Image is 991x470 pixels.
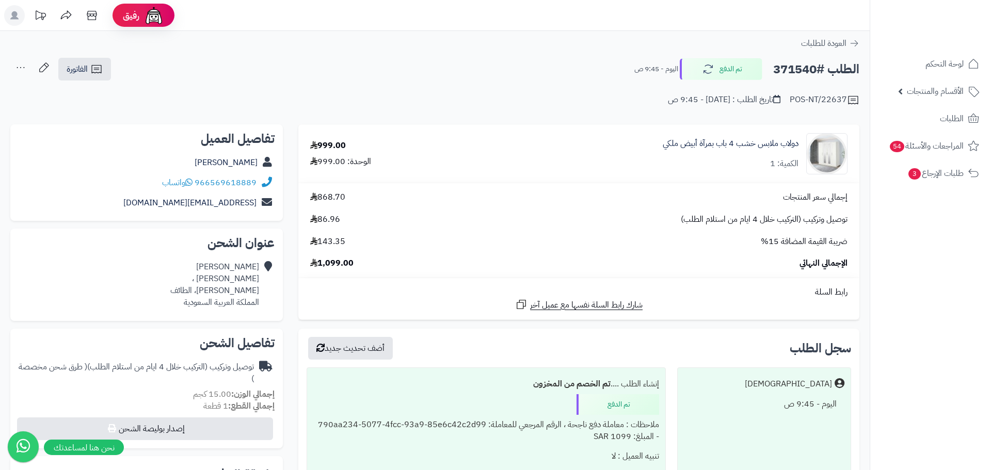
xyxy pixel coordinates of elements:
[533,378,611,390] b: تم الخصم من المخزون
[876,106,985,131] a: الطلبات
[170,261,259,308] div: [PERSON_NAME] [PERSON_NAME] ، [PERSON_NAME]، الطائف المملكة العربية السعودية
[940,111,964,126] span: الطلبات
[668,94,780,106] div: تاريخ الطلب : [DATE] - 9:45 ص
[27,5,53,28] a: تحديثات المنصة
[876,52,985,76] a: لوحة التحكم
[783,191,848,203] span: إجمالي سعر المنتجات
[313,446,659,466] div: تنبيه العميل : لا
[790,94,859,106] div: POS-NT/22637
[634,64,678,74] small: اليوم - 9:45 ص
[876,161,985,186] a: طلبات الإرجاع3
[195,176,257,189] a: 966569618889
[310,140,346,152] div: 999.00
[907,84,964,99] span: الأقسام والمنتجات
[58,58,111,80] a: الفاتورة
[310,214,340,225] span: 86.96
[193,388,275,400] small: 15.00 كجم
[761,236,848,248] span: ضريبة القيمة المضافة 15%
[19,361,254,385] div: توصيل وتركيب (التركيب خلال 4 ايام من استلام الطلب)
[162,176,193,189] a: واتساب
[921,28,981,50] img: logo-2.png
[681,214,848,225] span: توصيل وتركيب (التركيب خلال 4 ايام من استلام الطلب)
[770,158,798,170] div: الكمية: 1
[907,166,964,181] span: طلبات الإرجاع
[310,156,371,168] div: الوحدة: 999.00
[17,417,273,440] button: إصدار بوليصة الشحن
[313,415,659,447] div: ملاحظات : معاملة دفع ناجحة ، الرقم المرجعي للمعاملة: 790aa234-5077-4fcc-93a9-85e6c42c2d99 - المبل...
[308,337,393,360] button: أضف تحديث جديد
[684,394,844,414] div: اليوم - 9:45 ص
[19,337,275,349] h2: تفاصيل الشحن
[790,342,851,354] h3: سجل الطلب
[925,57,964,71] span: لوحة التحكم
[889,139,964,153] span: المراجعات والأسئلة
[515,298,643,311] a: شارك رابط السلة نفسها مع عميل آخر
[663,138,798,150] a: دولاب ملابس خشب 4 باب بمرآة أبيض ملكي
[680,58,762,80] button: تم الدفع
[577,394,659,415] div: تم الدفع
[231,388,275,400] strong: إجمالي الوزن:
[908,168,921,180] span: 3
[890,141,904,152] span: 54
[302,286,855,298] div: رابط السلة
[19,237,275,249] h2: عنوان الشحن
[310,191,345,203] span: 868.70
[19,361,254,385] span: ( طرق شحن مخصصة )
[807,133,847,174] img: 1733065084-1-90x90.jpg
[745,378,832,390] div: [DEMOGRAPHIC_DATA]
[800,257,848,269] span: الإجمالي النهائي
[801,37,859,50] a: العودة للطلبات
[19,133,275,145] h2: تفاصيل العميل
[801,37,846,50] span: العودة للطلبات
[203,400,275,412] small: 1 قطعة
[195,156,258,169] a: [PERSON_NAME]
[67,63,88,75] span: الفاتورة
[876,134,985,158] a: المراجعات والأسئلة54
[530,299,643,311] span: شارك رابط السلة نفسها مع عميل آخر
[123,197,257,209] a: [EMAIL_ADDRESS][DOMAIN_NAME]
[310,257,354,269] span: 1,099.00
[143,5,164,26] img: ai-face.png
[228,400,275,412] strong: إجمالي القطع:
[313,374,659,394] div: إنشاء الطلب ....
[773,59,859,80] h2: الطلب #371540
[310,236,345,248] span: 143.35
[123,9,139,22] span: رفيق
